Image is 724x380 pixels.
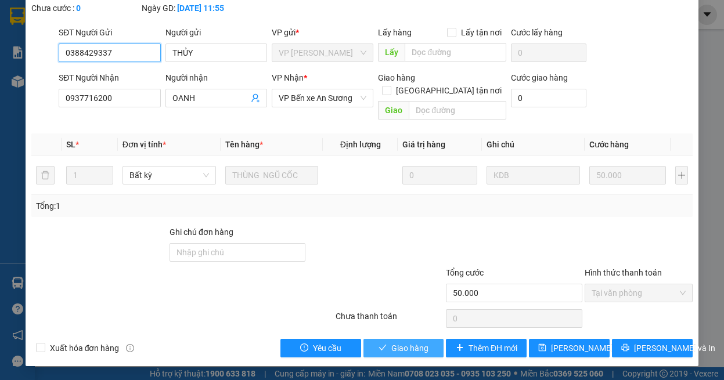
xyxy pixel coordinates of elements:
[511,73,568,82] label: Cước giao hàng
[446,268,484,277] span: Tổng cước
[313,342,341,354] span: Yêu cầu
[511,44,586,62] input: Cước lấy hàng
[379,343,387,353] span: check
[511,28,563,37] label: Cước lấy hàng
[340,140,381,149] span: Định lượng
[66,140,75,149] span: SL
[675,166,689,184] button: plus
[585,268,662,277] label: Hình thức thanh toán
[621,343,629,353] span: printer
[529,339,610,357] button: save[PERSON_NAME] thay đổi
[123,140,166,149] span: Đơn vị tính
[225,166,319,184] input: VD: Bàn, Ghế
[592,284,686,302] span: Tại văn phòng
[225,140,263,149] span: Tên hàng
[170,243,305,262] input: Ghi chú đơn hàng
[378,101,409,120] span: Giao
[378,43,405,61] span: Lấy
[59,71,160,84] div: SĐT Người Nhận
[31,2,140,15] div: Chưa cước :
[36,166,55,184] button: delete
[482,133,585,156] th: Ghi chú
[59,26,160,39] div: SĐT Người Gửi
[177,3,224,13] b: [DATE] 11:55
[456,26,506,39] span: Lấy tận nơi
[170,227,233,237] label: Ghi chú đơn hàng
[45,342,124,354] span: Xuất hóa đơn hàng
[272,26,373,39] div: VP gửi
[76,3,81,13] b: 0
[538,343,546,353] span: save
[487,166,580,184] input: Ghi Chú
[589,140,629,149] span: Cước hàng
[300,343,308,353] span: exclamation-circle
[409,101,506,120] input: Dọc đường
[469,342,517,354] span: Thêm ĐH mới
[378,28,412,37] span: Lấy hàng
[405,43,506,61] input: Dọc đường
[378,73,415,82] span: Giao hàng
[272,73,304,82] span: VP Nhận
[589,166,666,184] input: 0
[391,342,428,354] span: Giao hàng
[280,339,361,357] button: exclamation-circleYêu cầu
[551,342,644,354] span: [PERSON_NAME] thay đổi
[363,339,444,357] button: checkGiao hàng
[279,44,366,61] span: VP Châu Thành
[391,84,506,97] span: [GEOGRAPHIC_DATA] tận nơi
[456,343,464,353] span: plus
[511,89,586,107] input: Cước giao hàng
[129,167,209,184] span: Bất kỳ
[402,140,445,149] span: Giá trị hàng
[126,344,134,352] span: info-circle
[165,71,267,84] div: Người nhận
[446,339,527,357] button: plusThêm ĐH mới
[279,89,366,107] span: VP Bến xe An Sương
[402,166,477,184] input: 0
[165,26,267,39] div: Người gửi
[36,200,280,212] div: Tổng: 1
[612,339,693,357] button: printer[PERSON_NAME] và In
[334,310,445,330] div: Chưa thanh toán
[251,93,260,103] span: user-add
[142,2,250,15] div: Ngày GD:
[634,342,715,354] span: [PERSON_NAME] và In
